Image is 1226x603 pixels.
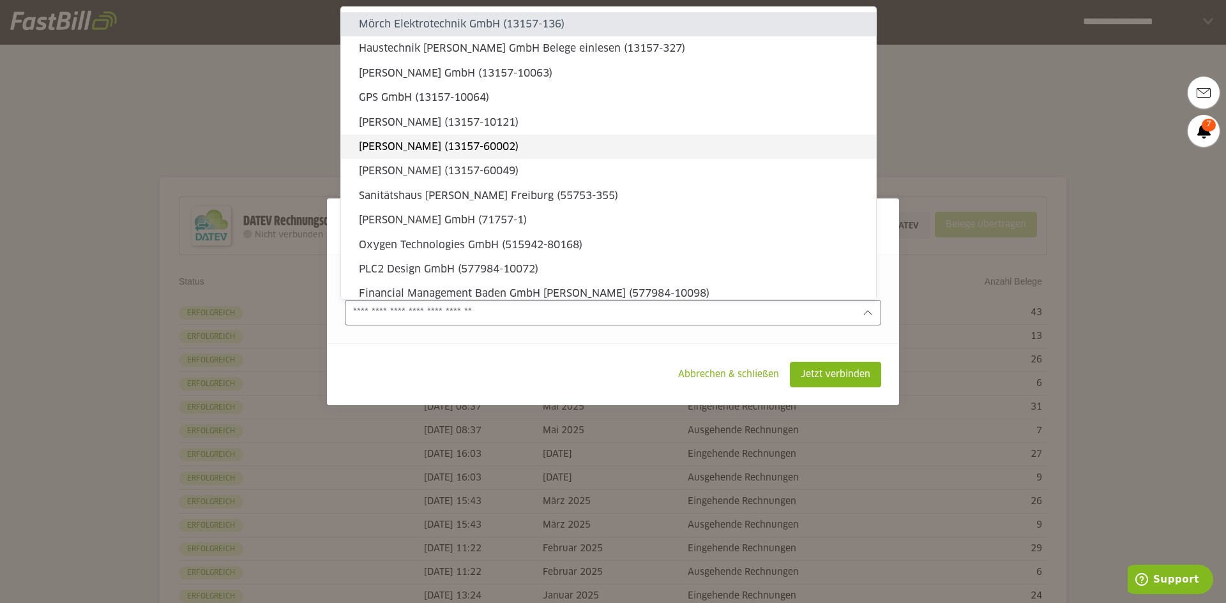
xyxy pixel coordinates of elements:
sl-option: [PERSON_NAME] (13157-60049) [341,159,876,183]
sl-option: Mörch Elektrotechnik GmbH (13157-136) [341,12,876,36]
a: 7 [1188,115,1220,147]
span: 7 [1202,119,1216,131]
sl-option: [PERSON_NAME] (13157-10121) [341,110,876,135]
sl-option: GPS GmbH (13157-10064) [341,86,876,110]
sl-option: [PERSON_NAME] GmbH (13157-10063) [341,61,876,86]
sl-option: PLC2 Design GmbH (577984-10072) [341,257,876,281]
sl-option: Haustechnik [PERSON_NAME] GmbH Belege einlesen (13157-327) [341,36,876,61]
sl-option: Financial Management Baden GmbH [PERSON_NAME] (577984-10098) [341,281,876,306]
sl-option: [PERSON_NAME] (13157-60002) [341,135,876,159]
sl-button: Jetzt verbinden [790,362,881,387]
iframe: Öffnet ein Widget, in dem Sie weitere Informationen finden [1128,565,1213,597]
sl-option: Oxygen Technologies GmbH (515942-80168) [341,233,876,257]
sl-option: [PERSON_NAME] GmbH (71757-1) [341,208,876,232]
sl-button: Abbrechen & schließen [667,362,790,387]
sl-option: Sanitätshaus [PERSON_NAME] Freiburg (55753-355) [341,184,876,208]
